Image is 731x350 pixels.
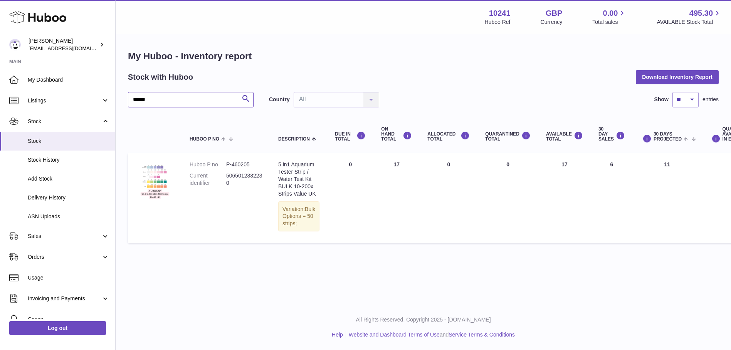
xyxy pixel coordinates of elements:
[28,156,109,164] span: Stock History
[654,96,669,103] label: Show
[136,161,174,199] img: product image
[29,37,98,52] div: [PERSON_NAME]
[546,8,562,18] strong: GBP
[546,131,583,142] div: AVAILABLE Total
[538,153,591,243] td: 17
[9,39,21,50] img: internalAdmin-10241@internal.huboo.com
[9,321,106,335] a: Log out
[592,18,627,26] span: Total sales
[28,213,109,220] span: ASN Uploads
[327,153,373,243] td: 0
[654,132,682,142] span: 30 DAYS PROJECTED
[420,153,477,243] td: 0
[190,161,226,168] dt: Huboo P no
[190,172,226,187] dt: Current identifier
[28,316,109,323] span: Cases
[449,332,515,338] a: Service Terms & Conditions
[591,153,633,243] td: 6
[485,18,511,26] div: Huboo Ref
[28,175,109,183] span: Add Stock
[122,316,725,323] p: All Rights Reserved. Copyright 2025 - [DOMAIN_NAME]
[28,253,101,261] span: Orders
[226,161,263,168] dd: P-460205
[190,137,219,142] span: Huboo P no
[28,233,101,240] span: Sales
[278,137,310,142] span: Description
[506,161,509,167] span: 0
[28,194,109,201] span: Delivery History
[541,18,563,26] div: Currency
[128,50,719,62] h1: My Huboo - Inventory report
[28,137,109,145] span: Stock
[702,96,719,103] span: entries
[373,153,420,243] td: 17
[657,8,722,26] a: 495.30 AVAILABLE Stock Total
[603,8,618,18] span: 0.00
[485,131,531,142] div: QUARANTINED Total
[332,332,343,338] a: Help
[128,72,193,82] h2: Stock with Huboo
[349,332,440,338] a: Website and Dashboard Terms of Use
[346,331,515,338] li: and
[689,8,713,18] span: 495.30
[489,8,511,18] strong: 10241
[335,131,366,142] div: DUE IN TOTAL
[28,97,101,104] span: Listings
[29,45,113,51] span: [EMAIL_ADDRESS][DOMAIN_NAME]
[28,118,101,125] span: Stock
[28,295,101,302] span: Invoicing and Payments
[278,161,319,197] div: 5 in1 Aquarium Tester Strip / Water Test Kit BULK 10-200x Strips Value UK
[28,76,109,84] span: My Dashboard
[633,153,702,243] td: 11
[278,201,319,232] div: Variation:
[427,131,470,142] div: ALLOCATED Total
[269,96,290,103] label: Country
[381,127,412,142] div: ON HAND Total
[592,8,627,26] a: 0.00 Total sales
[28,274,109,281] span: Usage
[226,172,263,187] dd: 5065012332230
[657,18,722,26] span: AVAILABLE Stock Total
[636,70,719,84] button: Download Inventory Report
[282,206,315,227] span: Bulk Options = 50 strips;
[598,127,625,142] div: 30 DAY SALES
